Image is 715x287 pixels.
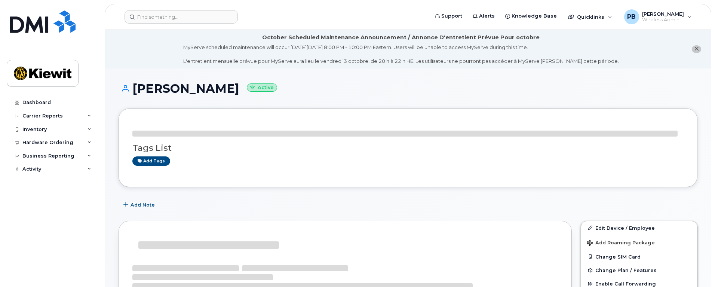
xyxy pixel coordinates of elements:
button: Change Plan / Features [581,263,697,277]
span: Enable Call Forwarding [595,281,656,287]
button: Add Note [119,198,161,212]
div: MyServe scheduled maintenance will occur [DATE][DATE] 8:00 PM - 10:00 PM Eastern. Users will be u... [183,44,619,65]
h1: [PERSON_NAME] [119,82,697,95]
a: Add tags [132,156,170,166]
span: Add Roaming Package [587,240,655,247]
small: Active [247,83,277,92]
button: close notification [692,45,701,53]
h3: Tags List [132,143,684,153]
a: Edit Device / Employee [581,221,697,235]
button: Add Roaming Package [581,235,697,250]
div: October Scheduled Maintenance Announcement / Annonce D'entretient Prévue Pour octobre [262,34,540,42]
button: Change SIM Card [581,250,697,263]
span: Add Note [131,201,155,208]
span: Change Plan / Features [595,268,657,273]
